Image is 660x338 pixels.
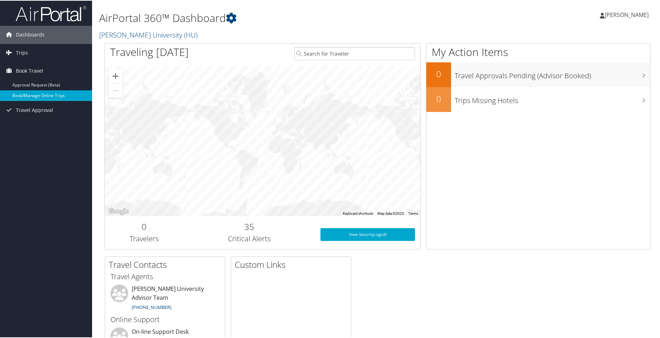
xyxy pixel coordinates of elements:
[132,303,171,310] a: [PHONE_NUMBER]
[110,233,178,243] h3: Travelers
[110,314,220,324] h3: Online Support
[99,29,199,39] a: [PERSON_NAME] University (HU)
[343,210,373,215] button: Keyboard shortcuts
[107,206,130,215] a: Open this area in Google Maps (opens a new window)
[455,91,650,105] h3: Trips Missing Hotels
[99,10,470,25] h1: AirPortal 360™ Dashboard
[107,206,130,215] img: Google
[377,211,404,215] span: Map data ©2025
[294,46,415,60] input: Search for Traveler
[16,43,28,61] span: Trips
[455,67,650,80] h3: Travel Approvals Pending (Advisor Booked)
[109,258,225,270] h2: Travel Contacts
[108,68,123,83] button: Zoom in
[426,44,650,59] h1: My Action Items
[16,5,86,21] img: airportal-logo.png
[426,67,451,79] h2: 0
[600,4,656,25] a: [PERSON_NAME]
[426,92,451,104] h2: 0
[108,83,123,97] button: Zoom out
[110,44,189,59] h1: Traveling [DATE]
[110,220,178,232] h2: 0
[426,86,650,111] a: 0Trips Missing Hotels
[189,233,310,243] h3: Critical Alerts
[16,61,43,79] span: Book Travel
[605,10,649,18] span: [PERSON_NAME]
[426,62,650,86] a: 0Travel Approvals Pending (Advisor Booked)
[235,258,351,270] h2: Custom Links
[320,227,415,240] a: View SecurityLogic®
[110,271,220,281] h3: Travel Agents
[107,284,223,313] li: [PERSON_NAME] University Advisor Team
[408,211,418,215] a: Terms (opens in new tab)
[16,25,45,43] span: Dashboards
[16,101,53,118] span: Travel Approval
[189,220,310,232] h2: 35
